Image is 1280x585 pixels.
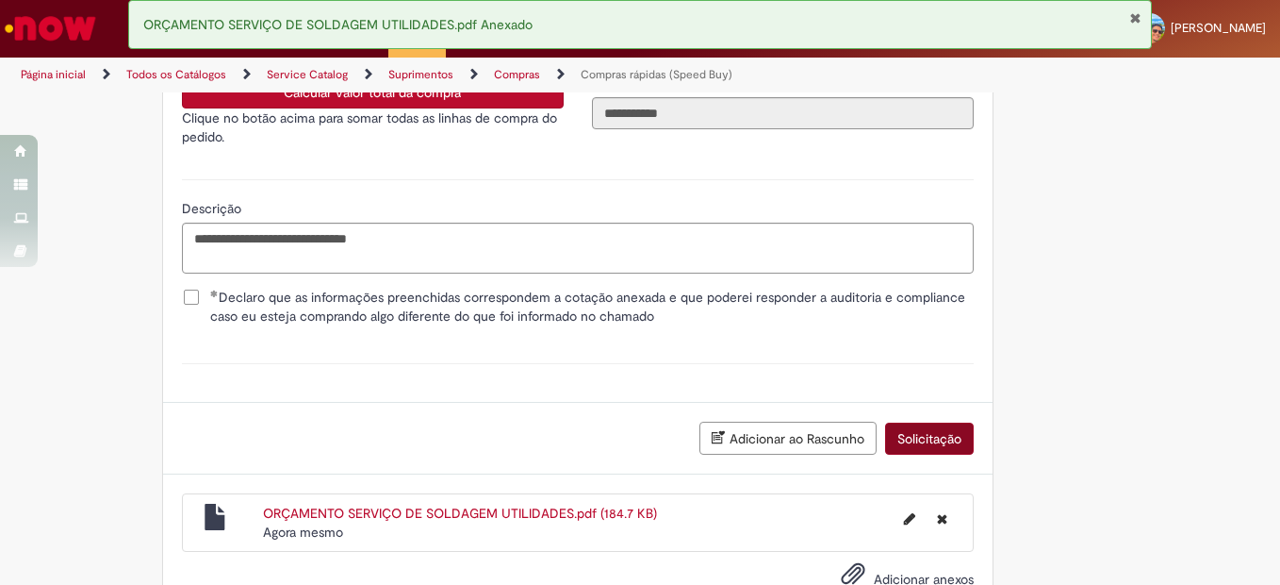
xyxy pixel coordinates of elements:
[14,58,839,92] ul: Trilhas de página
[210,288,974,326] span: Declaro que as informações preenchidas correspondem a cotação anexada e que poderei responder a a...
[926,504,959,534] button: Excluir ORÇAMENTO SERVIÇO DE SOLDAGEM UTILIDADES.pdf
[494,67,540,82] a: Compras
[263,524,343,541] span: Agora mesmo
[182,200,245,217] span: Descrição
[210,290,219,297] span: Obrigatório Preenchido
[581,67,732,82] a: Compras rápidas (Speed Buy)
[126,67,226,82] a: Todos os Catálogos
[143,16,533,33] span: ORÇAMENTO SERVIÇO DE SOLDAGEM UTILIDADES.pdf Anexado
[893,504,927,534] button: Editar nome de arquivo ORÇAMENTO SERVIÇO DE SOLDAGEM UTILIDADES.pdf
[182,76,564,109] button: Calcular valor total da compra
[2,9,99,47] img: ServiceNow
[267,67,348,82] a: Service Catalog
[885,423,974,455] button: Solicitação
[388,67,453,82] a: Suprimentos
[263,524,343,541] time: 01/10/2025 10:31:48
[182,223,974,274] textarea: Descrição
[21,67,86,82] a: Página inicial
[1171,20,1266,36] span: [PERSON_NAME]
[1129,10,1141,25] button: Fechar Notificação
[699,422,877,455] button: Adicionar ao Rascunho
[263,505,657,522] a: ORÇAMENTO SERVIÇO DE SOLDAGEM UTILIDADES.pdf (184.7 KB)
[182,109,564,146] p: Clique no botão acima para somar todas as linhas de compra do pedido.
[592,97,974,129] input: Valor Total (REAL)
